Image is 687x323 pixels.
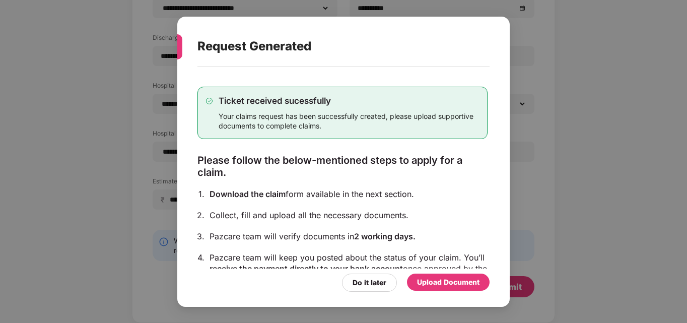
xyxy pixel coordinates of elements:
div: Pazcare team will keep you posted about the status of your claim. You’ll once approved by the ins... [210,251,488,285]
div: 1. [198,188,204,199]
div: 4. [197,251,204,263]
span: Download the claim [210,188,286,199]
div: 2. [197,209,204,220]
div: Ticket received sucessfully [219,95,479,106]
div: 3. [197,230,204,241]
div: Please follow the below-mentioned steps to apply for a claim. [197,154,488,178]
div: Your claims request has been successfully created, please upload supportive documents to complete... [219,111,479,130]
img: svg+xml;base64,PHN2ZyB4bWxucz0iaHR0cDovL3d3dy53My5vcmcvMjAwMC9zdmciIHdpZHRoPSIxMy4zMzMiIGhlaWdodD... [206,97,213,104]
div: Pazcare team will verify documents in [210,230,488,241]
div: Collect, fill and upload all the necessary documents. [210,209,488,220]
div: Request Generated [197,27,465,66]
div: Upload Document [417,276,479,287]
div: form available in the next section. [210,188,488,199]
span: 2 working days. [354,231,416,241]
div: Do it later [353,277,386,288]
span: receive the payment directly to your bank account [210,263,403,273]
